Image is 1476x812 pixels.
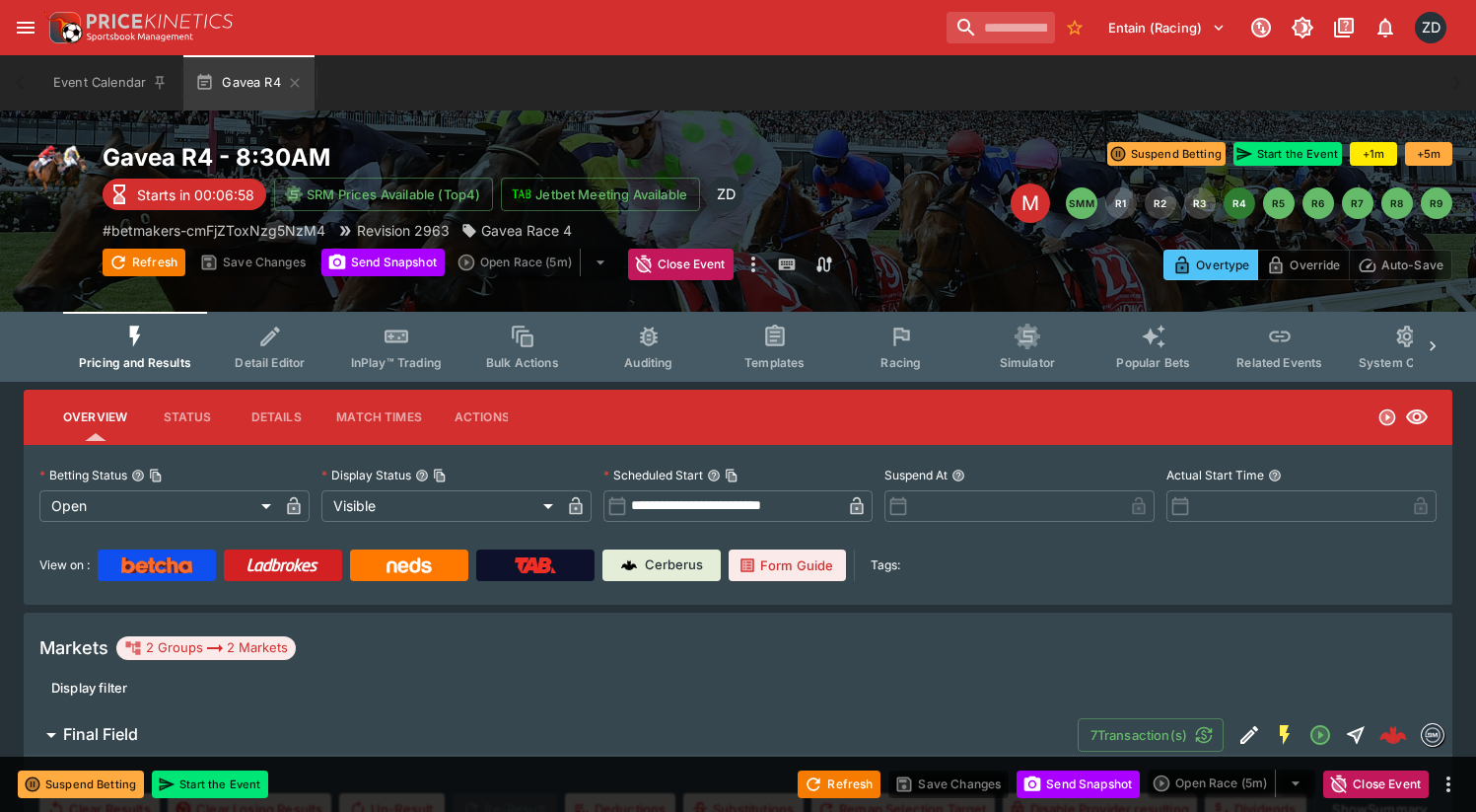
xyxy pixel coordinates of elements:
[1381,255,1443,275] p: Auto-Save
[461,220,572,241] div: Gavea Race 4
[1107,142,1226,166] button: Suspend Betting
[321,467,411,483] p: Display Status
[103,142,890,173] h2: Copy To Clipboard
[320,394,438,441] button: Match Times
[1349,250,1452,280] button: Auto-Save
[39,636,108,659] h5: Markets
[603,467,703,483] p: Scheduled Start
[63,312,1413,382] div: Event type filters
[1078,718,1224,752] button: 7Transaction(s)
[1184,187,1216,219] button: R3
[1415,12,1446,43] div: Zarne Dravitzki
[387,557,431,573] img: Neds
[1066,187,1452,219] nav: pagination navigation
[1267,717,1302,753] button: SGM Enabled
[1323,771,1429,798] button: Close Event
[321,249,445,276] button: Send Snapshot
[183,55,314,111] button: Gavea R4
[415,469,429,482] button: Display StatusCopy To Clipboard
[707,469,721,482] button: Scheduled StartCopy To Clipboard
[39,490,278,522] div: Open
[1421,187,1452,219] button: R9
[433,469,447,482] button: Copy To Clipboard
[798,771,880,798] button: Refresh
[1379,721,1407,749] img: logo-cerberus--red.svg
[871,550,900,581] label: Tags:
[621,557,637,573] img: Cerberus
[1257,250,1349,280] button: Override
[8,10,43,45] button: open drawer
[1350,142,1397,166] button: +1m
[880,355,921,370] span: Racing
[1381,187,1413,219] button: R8
[1359,355,1455,370] span: System Controls
[645,555,703,575] p: Cerberus
[103,249,185,276] button: Refresh
[274,178,493,211] button: SRM Prices Available (Top4)
[87,14,233,29] img: PriceKinetics
[1231,717,1267,753] button: Edit Detail
[624,355,672,370] span: Auditing
[1373,715,1413,755] a: 136e3184-d1a5-41aa-9a59-efa94b25cd2f
[124,636,288,660] div: 2 Groups 2 Markets
[1379,721,1407,749] div: 136e3184-d1a5-41aa-9a59-efa94b25cd2f
[351,355,442,370] span: InPlay™ Trading
[1409,6,1452,49] button: Zarne Dravitzki
[79,355,191,370] span: Pricing and Results
[1338,717,1373,753] button: Straight
[1011,184,1050,223] div: Edit Meeting
[1224,187,1255,219] button: R4
[1166,467,1264,483] p: Actual Start Time
[1302,717,1338,753] button: Open
[1163,250,1452,280] div: Start From
[1116,355,1190,370] span: Popular Bets
[1290,255,1340,275] p: Override
[628,249,734,280] button: Close Event
[708,177,743,212] div: Zarne Dravitzki
[729,550,846,581] a: Form Guide
[741,249,765,280] button: more
[602,550,721,581] a: Cerberus
[357,220,450,241] p: Revision 2963
[1422,724,1443,746] img: betmakers
[39,550,90,581] label: View on :
[1326,10,1362,45] button: Documentation
[1148,770,1315,797] div: split button
[1405,142,1452,166] button: +5m
[1421,723,1444,747] div: betmakers
[1196,255,1249,275] p: Overtype
[232,394,320,441] button: Details
[1236,355,1322,370] span: Related Events
[744,355,805,370] span: Templates
[143,394,232,441] button: Status
[103,220,325,241] p: Copy To Clipboard
[1017,771,1140,798] button: Send Snapshot
[41,55,179,111] button: Event Calendar
[321,490,560,522] div: Visible
[152,771,268,798] button: Start the Event
[1302,187,1334,219] button: R6
[515,557,556,573] img: TabNZ
[18,771,144,798] button: Suspend Betting
[235,355,305,370] span: Detail Editor
[47,394,143,441] button: Overview
[453,249,620,276] div: split button
[1268,469,1282,482] button: Actual Start Time
[1368,10,1403,45] button: Notifications
[137,185,254,205] p: Starts in 00:06:58
[512,185,531,204] img: jetbet-logo.svg
[438,394,527,441] button: Actions
[1066,187,1097,219] button: SMM
[884,467,948,483] p: Suspend At
[1308,723,1332,747] svg: Open
[1000,355,1055,370] span: Simulator
[486,355,559,370] span: Bulk Actions
[1096,12,1237,43] button: Select Tenant
[1243,10,1279,45] button: Connected to PK
[1437,773,1460,796] button: more
[131,469,145,482] button: Betting StatusCopy To Clipboard
[121,557,192,573] img: Betcha
[246,557,318,573] img: Ladbrokes
[1342,187,1373,219] button: R7
[39,467,127,483] p: Betting Status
